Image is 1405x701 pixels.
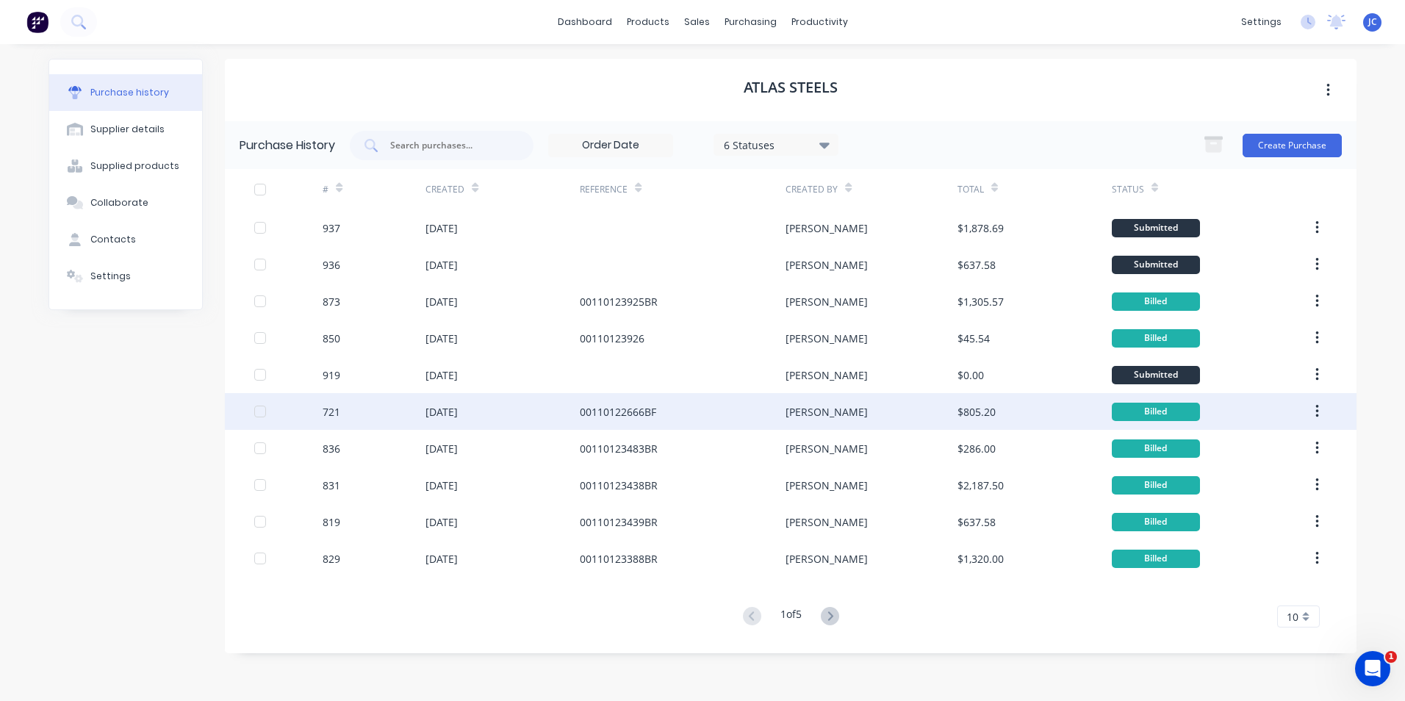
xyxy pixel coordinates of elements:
[957,404,996,420] div: $805.20
[49,148,202,184] button: Supplied products
[425,294,458,309] div: [DATE]
[323,367,340,383] div: 919
[49,111,202,148] button: Supplier details
[323,331,340,346] div: 850
[49,258,202,295] button: Settings
[580,404,656,420] div: 00110122666BF
[1355,651,1390,686] iframe: Intercom live chat
[425,183,464,196] div: Created
[717,11,784,33] div: purchasing
[550,11,619,33] a: dashboard
[957,331,990,346] div: $45.54
[323,441,340,456] div: 836
[957,478,1004,493] div: $2,187.50
[425,367,458,383] div: [DATE]
[425,441,458,456] div: [DATE]
[580,478,658,493] div: 00110123438BR
[619,11,677,33] div: products
[1287,609,1298,625] span: 10
[425,331,458,346] div: [DATE]
[425,220,458,236] div: [DATE]
[957,441,996,456] div: $286.00
[90,196,148,209] div: Collaborate
[425,478,458,493] div: [DATE]
[425,404,458,420] div: [DATE]
[323,294,340,309] div: 873
[90,86,169,99] div: Purchase history
[786,294,868,309] div: [PERSON_NAME]
[26,11,48,33] img: Factory
[1112,366,1200,384] div: Submitted
[786,257,868,273] div: [PERSON_NAME]
[1112,256,1200,274] div: Submitted
[323,257,340,273] div: 936
[580,514,658,530] div: 00110123439BR
[90,233,136,246] div: Contacts
[1112,329,1200,348] div: Billed
[744,79,838,96] h1: Atlas Steels
[957,514,996,530] div: $637.58
[1112,183,1144,196] div: Status
[786,220,868,236] div: [PERSON_NAME]
[1112,476,1200,495] div: Billed
[49,184,202,221] button: Collaborate
[724,137,829,152] div: 6 Statuses
[1234,11,1289,33] div: settings
[1112,439,1200,458] div: Billed
[677,11,717,33] div: sales
[425,257,458,273] div: [DATE]
[580,183,628,196] div: Reference
[957,183,984,196] div: Total
[389,138,511,153] input: Search purchases...
[784,11,855,33] div: productivity
[90,123,165,136] div: Supplier details
[580,551,658,567] div: 00110123388BR
[786,514,868,530] div: [PERSON_NAME]
[323,478,340,493] div: 831
[323,183,328,196] div: #
[1112,403,1200,421] div: Billed
[786,183,838,196] div: Created By
[549,134,672,157] input: Order Date
[786,551,868,567] div: [PERSON_NAME]
[1385,651,1397,663] span: 1
[580,294,658,309] div: 00110123925BR
[580,331,644,346] div: 00110123926
[580,441,658,456] div: 00110123483BR
[425,514,458,530] div: [DATE]
[786,331,868,346] div: [PERSON_NAME]
[1112,219,1200,237] div: Submitted
[786,478,868,493] div: [PERSON_NAME]
[323,220,340,236] div: 937
[957,551,1004,567] div: $1,320.00
[1368,15,1377,29] span: JC
[49,74,202,111] button: Purchase history
[1112,550,1200,568] div: Billed
[957,294,1004,309] div: $1,305.57
[957,367,984,383] div: $0.00
[786,367,868,383] div: [PERSON_NAME]
[240,137,335,154] div: Purchase History
[323,514,340,530] div: 819
[786,404,868,420] div: [PERSON_NAME]
[49,221,202,258] button: Contacts
[1112,513,1200,531] div: Billed
[323,404,340,420] div: 721
[1243,134,1342,157] button: Create Purchase
[957,220,1004,236] div: $1,878.69
[90,270,131,283] div: Settings
[425,551,458,567] div: [DATE]
[90,159,179,173] div: Supplied products
[323,551,340,567] div: 829
[957,257,996,273] div: $637.58
[1112,292,1200,311] div: Billed
[786,441,868,456] div: [PERSON_NAME]
[780,606,802,628] div: 1 of 5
